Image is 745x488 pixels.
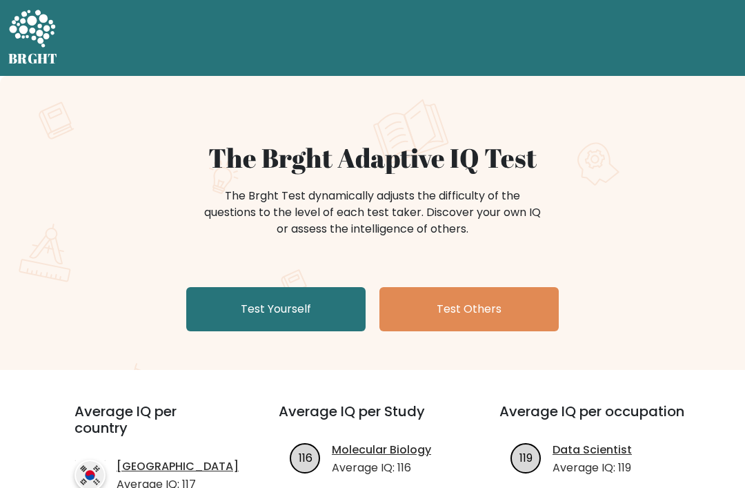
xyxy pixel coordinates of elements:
[200,188,545,237] div: The Brght Test dynamically adjusts the difficulty of the questions to the level of each test take...
[332,460,431,476] p: Average IQ: 116
[499,403,687,436] h3: Average IQ per occupation
[117,458,239,475] a: [GEOGRAPHIC_DATA]
[74,403,229,453] h3: Average IQ per country
[553,442,632,458] a: Data Scientist
[8,6,58,70] a: BRGHT
[298,450,312,466] text: 116
[8,50,58,67] h5: BRGHT
[36,142,709,174] h1: The Brght Adaptive IQ Test
[379,287,559,331] a: Test Others
[553,460,632,476] p: Average IQ: 119
[332,442,431,458] a: Molecular Biology
[186,287,366,331] a: Test Yourself
[279,403,466,436] h3: Average IQ per Study
[519,450,533,466] text: 119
